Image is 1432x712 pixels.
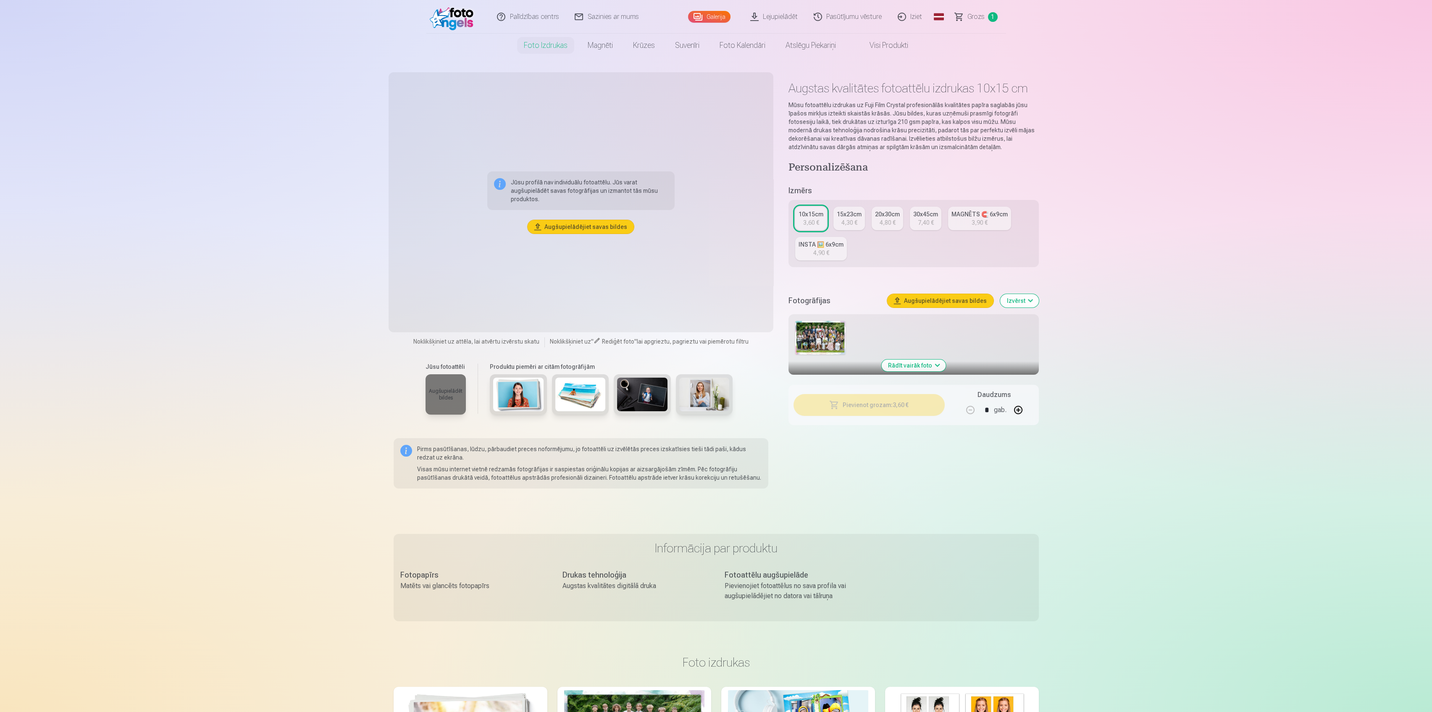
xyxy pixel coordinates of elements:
[880,218,896,227] div: 4,80 €
[913,210,938,218] div: 30x45cm
[948,207,1011,230] a: MAGNĒTS 🧲 6x9cm3,90 €
[417,465,762,482] p: Visas mūsu internet vietnē redzamās fotogrāfijas ir saspiestas oriģinālu kopijas ar aizsargājošām...
[795,237,847,260] a: INSTA 🖼️ 6x9cm4,90 €
[426,363,466,371] h6: Jūsu fotoattēli
[514,34,578,57] a: Foto izdrukas
[795,207,827,230] a: 10x15cm3,60 €
[875,210,900,218] div: 20x30cm
[918,218,934,227] div: 7,40 €
[709,34,775,57] a: Foto kalendāri
[788,185,1038,197] h5: Izmērs
[634,338,637,345] span: "
[788,295,880,307] h5: Fotogrāfijas
[972,218,988,227] div: 3,90 €
[977,390,1011,400] h5: Daudzums
[967,12,985,22] span: Grozs
[994,400,1006,420] div: gab.
[725,569,870,581] div: Fotoattēlu augšupielāde
[846,34,918,57] a: Visi produkti
[788,81,1038,96] h1: Augstas kvalitātes fotoattēlu izdrukas 10x15 cm
[429,378,462,411] div: Augšupielādēt bildes
[799,240,843,249] div: INSTA 🖼️ 6x9cm
[400,541,1032,556] h3: Informācija par produktu
[833,207,865,230] a: 15x23cm4,30 €
[951,210,1008,218] div: MAGNĒTS 🧲 6x9cm
[578,34,623,57] a: Magnēti
[413,337,539,346] span: Noklikšķiniet uz attēla, lai atvērtu izvērstu skatu
[881,360,946,371] button: Rādīt vairāk foto
[775,34,846,57] a: Atslēgu piekariņi
[794,394,944,416] button: Pievienot grozam:3,60 €
[623,34,665,57] a: Krūzes
[562,569,708,581] div: Drukas tehnoloģija
[417,445,762,462] p: Pirms pasūtīšanas, lūdzu, pārbaudiet preces noformējumu, jo fotoattēli uz izvēlētās preces izskat...
[602,338,634,345] span: Rediģēt foto
[788,101,1038,151] p: Mūsu fotoattēlu izdrukas uz Fuji Film Crystal profesionālās kvalitātes papīra saglabās jūsu īpašo...
[400,581,546,591] div: Matēts vai glancēts fotopapīrs
[725,581,870,601] div: Pievienojiet fotoattēlus no sava profila vai augšupielādējiet no datora vai tālruņa
[486,363,736,371] h6: Produktu piemēri ar citām fotogrāfijām
[562,581,708,591] div: Augstas kvalitātes digitālā druka
[400,569,546,581] div: Fotopapīrs
[400,655,1032,670] h3: Foto izdrukas
[1000,294,1039,307] button: Izvērst
[813,249,829,257] div: 4,90 €
[841,218,857,227] div: 4,30 €
[550,338,591,345] span: Noklikšķiniet uz
[487,171,675,210] div: Jūsu profilā nav individuālu fotoattēlu. Jūs varat augšupielādēt savas fotogrāfijas un izmantot t...
[637,338,749,345] span: lai apgrieztu, pagrieztu vai piemērotu filtru
[872,207,903,230] a: 20x30cm4,80 €
[799,210,823,218] div: 10x15cm
[803,218,819,227] div: 3,60 €
[665,34,709,57] a: Suvenīri
[591,338,594,345] span: "
[430,3,478,30] img: /fa3
[887,294,993,307] button: Augšupielādējiet savas bildes
[837,210,862,218] div: 15x23cm
[988,12,998,22] span: 1
[688,11,730,23] a: Galerija
[528,220,634,234] button: Augšupielādējiet savas bildes
[788,161,1038,175] h4: Personalizēšana
[910,207,941,230] a: 30x45cm7,40 €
